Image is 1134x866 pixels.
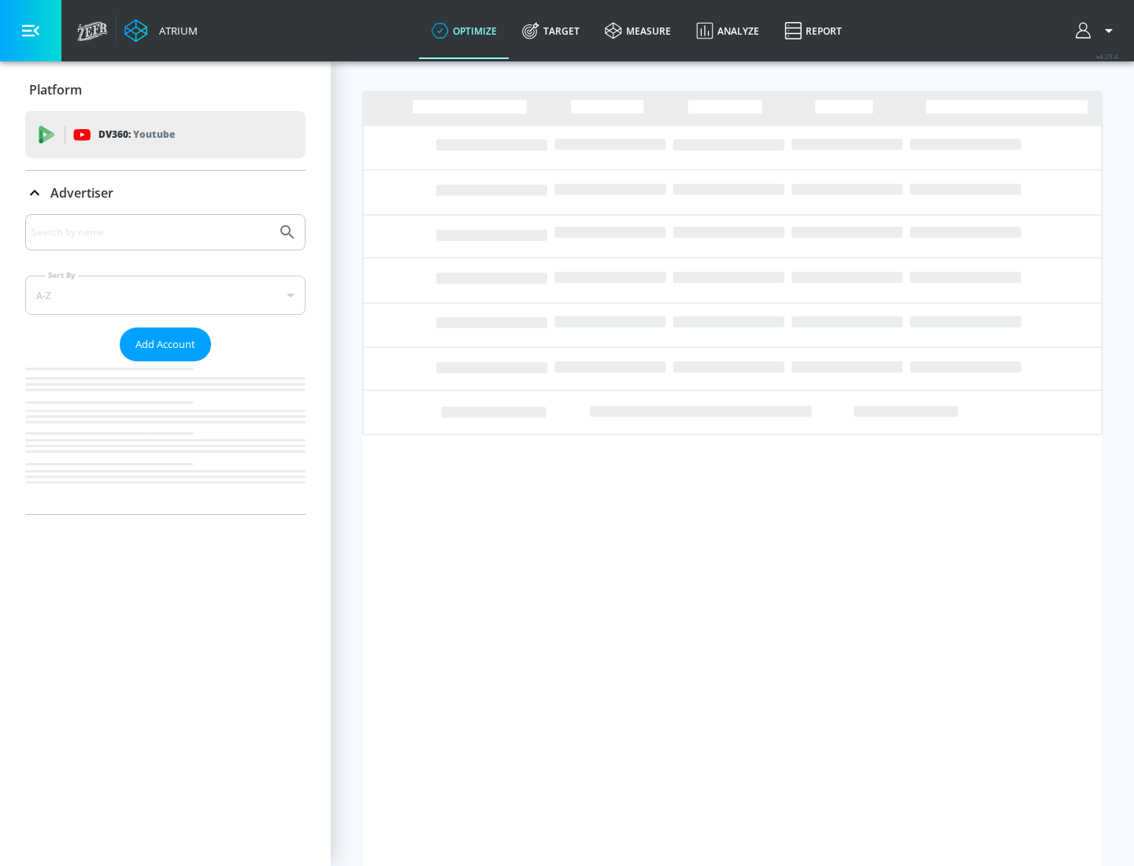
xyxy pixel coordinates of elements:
p: DV360: [98,126,175,143]
label: Sort By [45,270,79,280]
div: A-Z [25,276,306,315]
p: Advertiser [50,184,113,202]
button: Add Account [120,328,211,361]
div: Platform [25,68,306,112]
div: Advertiser [25,171,306,215]
a: measure [592,2,684,59]
a: Report [772,2,854,59]
div: Advertiser [25,214,306,514]
a: Atrium [124,19,198,43]
input: Search by name [31,222,270,242]
span: v 4.25.4 [1096,52,1118,61]
a: optimize [419,2,510,59]
p: Platform [29,81,82,98]
nav: list of Advertiser [25,361,306,514]
a: Target [510,2,592,59]
div: DV360: Youtube [25,111,306,158]
a: Analyze [684,2,772,59]
div: Atrium [153,24,198,38]
p: Youtube [133,126,175,142]
span: Add Account [135,335,195,353]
